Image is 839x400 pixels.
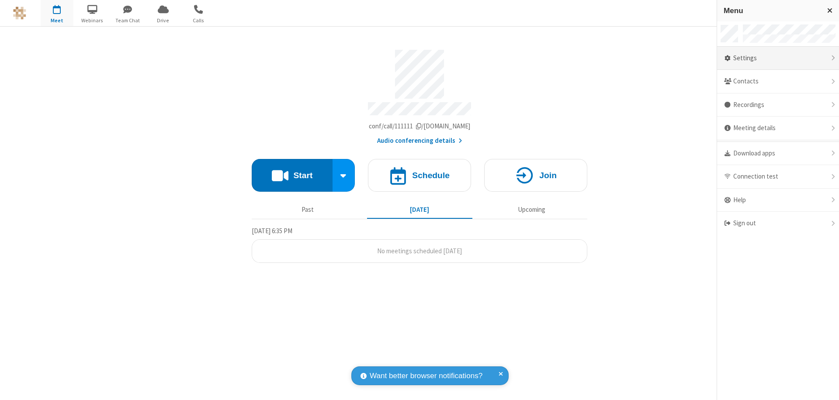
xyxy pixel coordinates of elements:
[717,117,839,140] div: Meeting details
[377,136,462,146] button: Audio conferencing details
[367,201,472,218] button: [DATE]
[717,189,839,212] div: Help
[717,142,839,166] div: Download apps
[368,159,471,192] button: Schedule
[369,121,471,131] button: Copy my meeting room linkCopy my meeting room link
[255,201,361,218] button: Past
[333,159,355,192] div: Start conference options
[817,377,832,394] iframe: Chat
[111,17,144,24] span: Team Chat
[182,17,215,24] span: Calls
[377,247,462,255] span: No meetings scheduled [DATE]
[147,17,180,24] span: Drive
[252,227,292,235] span: [DATE] 6:35 PM
[717,47,839,70] div: Settings
[717,212,839,235] div: Sign out
[252,159,333,192] button: Start
[484,159,587,192] button: Join
[370,370,482,382] span: Want better browser notifications?
[252,226,587,263] section: Today's Meetings
[717,165,839,189] div: Connection test
[369,122,471,130] span: Copy my meeting room link
[412,171,450,179] h4: Schedule
[724,7,819,15] h3: Menu
[717,70,839,93] div: Contacts
[252,43,587,146] section: Account details
[41,17,73,24] span: Meet
[13,7,26,20] img: QA Selenium DO NOT DELETE OR CHANGE
[76,17,109,24] span: Webinars
[479,201,584,218] button: Upcoming
[293,171,312,179] h4: Start
[717,93,839,117] div: Recordings
[539,171,557,179] h4: Join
